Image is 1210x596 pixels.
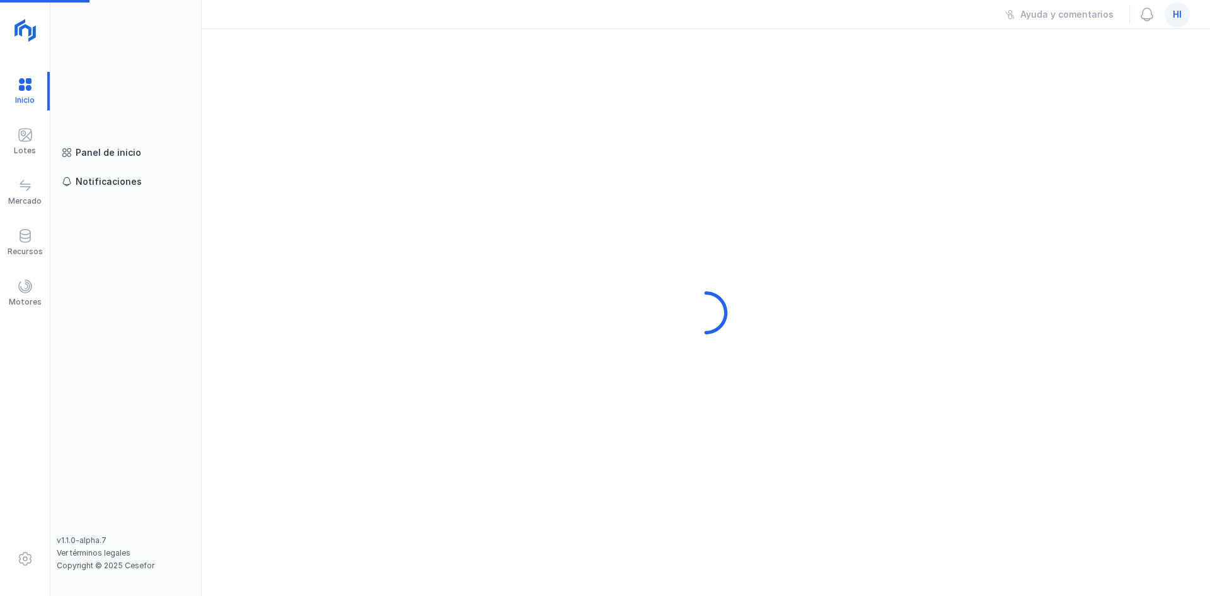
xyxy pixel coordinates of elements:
span: hi [1173,8,1182,21]
button: Ayuda y comentarios [997,4,1122,25]
div: Lotes [14,146,36,156]
div: Panel de inicio [76,146,141,159]
img: logoRight.svg [9,15,41,46]
a: Notificaciones [57,170,195,193]
div: Motores [9,297,42,307]
div: Notificaciones [76,175,142,188]
div: Ayuda y comentarios [1020,8,1114,21]
a: Ver términos legales [57,548,130,558]
div: Copyright © 2025 Cesefor [57,561,195,571]
div: v1.1.0-alpha.7 [57,535,195,546]
div: Recursos [8,247,43,257]
div: Mercado [8,196,42,206]
a: Panel de inicio [57,141,195,164]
